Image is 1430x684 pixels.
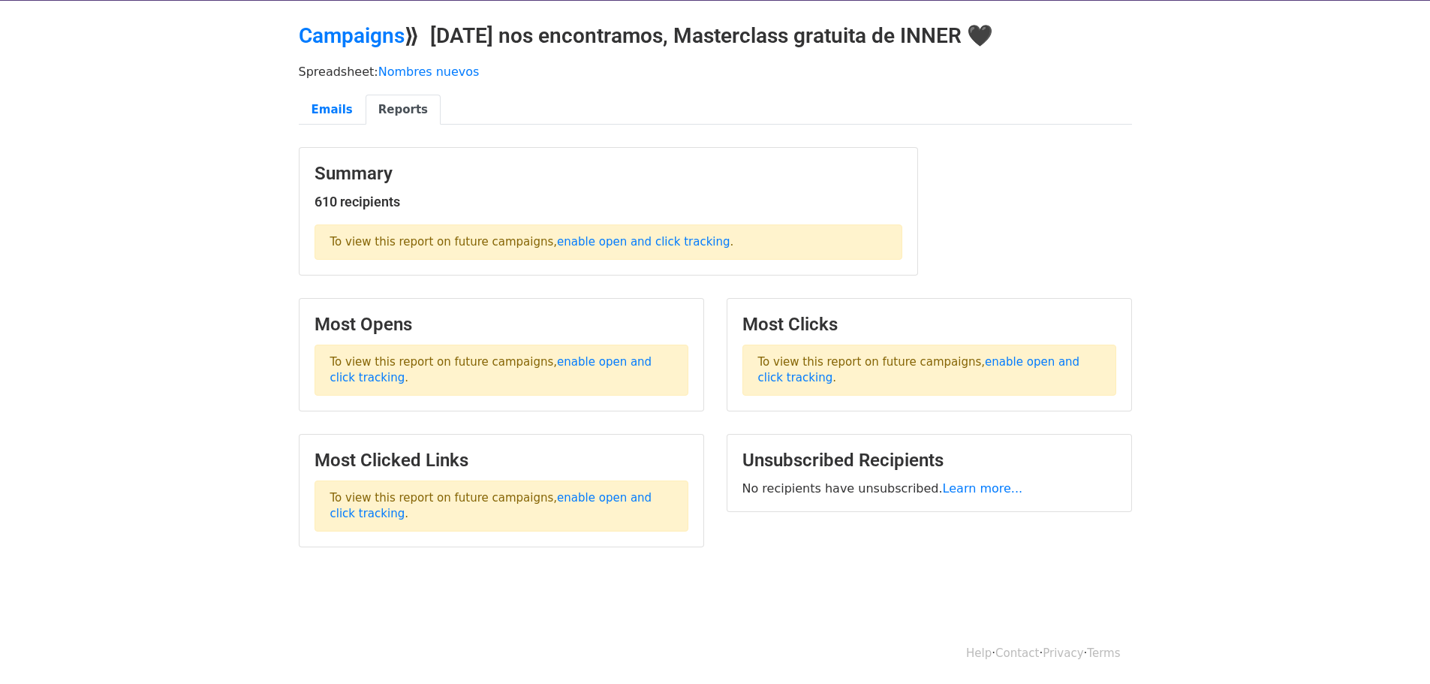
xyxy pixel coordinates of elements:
[742,345,1116,396] p: To view this report on future campaigns, .
[1355,612,1430,684] div: Widget de chat
[1087,646,1120,660] a: Terms
[742,481,1116,496] p: No recipients have unsubscribed.
[995,646,1039,660] a: Contact
[943,481,1023,496] a: Learn more...
[315,450,688,472] h3: Most Clicked Links
[299,95,366,125] a: Emails
[742,314,1116,336] h3: Most Clicks
[315,481,688,532] p: To view this report on future campaigns, .
[557,235,730,249] a: enable open and click tracking
[378,65,480,79] a: Nombres nuevos
[315,314,688,336] h3: Most Opens
[299,23,405,48] a: Campaigns
[1043,646,1083,660] a: Privacy
[299,64,1132,80] p: Spreadsheet:
[742,450,1116,472] h3: Unsubscribed Recipients
[1355,612,1430,684] iframe: Chat Widget
[315,163,902,185] h3: Summary
[299,23,1132,49] h2: ⟫ [DATE] nos encontramos, Masterclass gratuita de INNER 🖤
[315,224,902,260] p: To view this report on future campaigns, .
[966,646,992,660] a: Help
[315,194,902,210] h5: 610 recipients
[315,345,688,396] p: To view this report on future campaigns, .
[366,95,441,125] a: Reports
